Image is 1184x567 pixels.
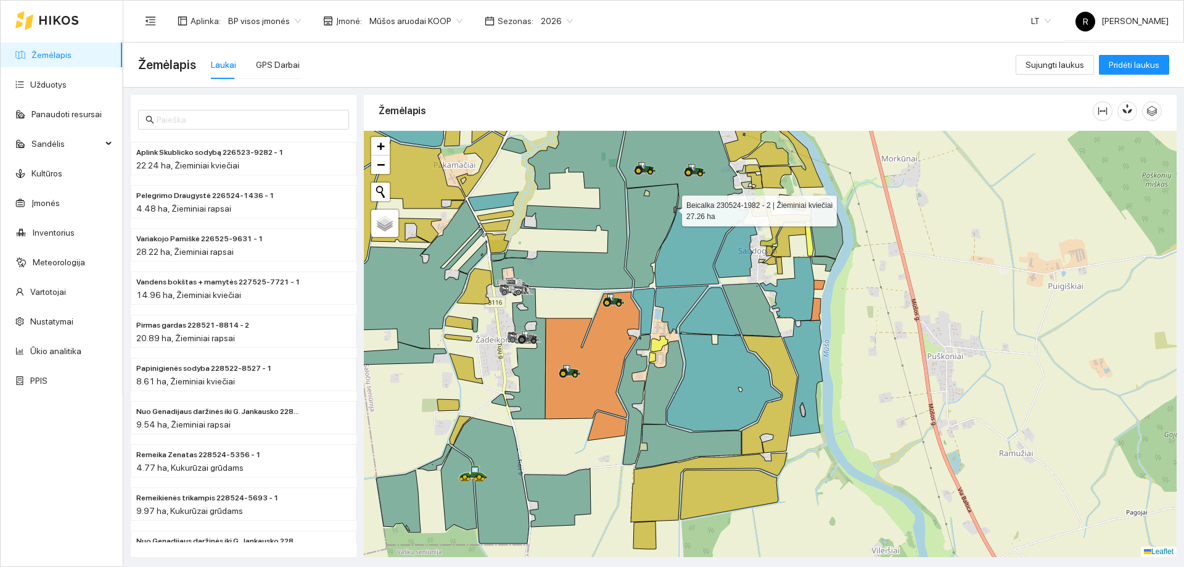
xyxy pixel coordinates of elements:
input: Paieška [157,113,342,126]
span: shop [323,16,333,26]
span: Variakojo Pamiškė 226525-9631 - 1 [136,233,263,245]
span: Sandėlis [31,131,102,156]
span: Aplink Skublicko sodybą 226523-9282 - 1 [136,147,284,159]
span: 8.61 ha, Žieminiai kviečiai [136,376,235,386]
button: Sujungti laukus [1016,55,1094,75]
span: column-width [1093,106,1112,116]
span: menu-fold [145,15,156,27]
a: Meteorologija [33,257,85,267]
span: LT [1031,12,1051,30]
span: 9.54 ha, Žieminiai rapsai [136,420,231,429]
span: 22.24 ha, Žieminiai kviečiai [136,160,239,170]
button: Initiate a new search [371,183,390,201]
span: 14.96 ha, Žieminiai kviečiai [136,290,241,300]
a: Ūkio analitika [30,346,81,356]
span: Nuo Genadijaus daržinės iki G. Jankausko 228522-8527 - 4 [136,536,302,547]
div: GPS Darbai [256,58,300,72]
a: Zoom in [371,137,390,155]
span: calendar [485,16,495,26]
span: R [1083,12,1088,31]
span: layout [178,16,187,26]
span: Sujungti laukus [1026,58,1084,72]
a: Sujungti laukus [1016,60,1094,70]
span: Pirmas gardas 228521-8814 - 2 [136,320,249,331]
button: menu-fold [138,9,163,33]
span: + [377,138,385,154]
span: 4.48 ha, Žieminiai rapsai [136,204,231,213]
span: search [146,115,154,124]
a: Layers [371,210,398,237]
button: Pridėti laukus [1099,55,1169,75]
span: Įmonė : [336,14,362,28]
a: Žemėlapis [31,50,72,60]
a: Nustatymai [30,317,73,326]
span: 2026 [541,12,573,30]
span: Pridėti laukus [1109,58,1159,72]
span: Papinigienės sodyba 228522-8527 - 1 [136,363,272,375]
span: 28.22 ha, Žieminiai rapsai [136,247,234,257]
a: Panaudoti resursai [31,109,102,119]
span: Remeika Zenatas 228524-5356 - 1 [136,449,261,461]
span: [PERSON_NAME] [1075,16,1169,26]
a: Įmonės [31,198,60,208]
span: − [377,157,385,172]
a: Kultūros [31,168,62,178]
span: Mūšos aruodai KOOP [369,12,462,30]
span: Vandens bokštas + mamytės 227525-7721 - 1 [136,276,300,288]
span: Pelegrimo Draugystė 226524-1436 - 1 [136,190,274,202]
div: Žemėlapis [379,93,1093,128]
a: Pridėti laukus [1099,60,1169,70]
span: BP visos įmonės [228,12,301,30]
span: Žemėlapis [138,55,196,75]
div: Laukai [211,58,236,72]
a: Vartotojai [30,287,66,297]
span: Remeikienės trikampis 228524-5693 - 1 [136,492,279,504]
a: Užduotys [30,80,67,89]
a: PPIS [30,376,47,386]
span: Aplinka : [191,14,221,28]
span: 9.97 ha, Kukurūzai grūdams [136,506,243,516]
span: 20.89 ha, Žieminiai rapsai [136,333,235,343]
button: column-width [1093,101,1112,121]
a: Zoom out [371,155,390,174]
a: Leaflet [1144,547,1174,556]
span: Nuo Genadijaus daržinės iki G. Jankausko 228522-8527 - 2 [136,406,302,418]
span: 4.77 ha, Kukurūzai grūdams [136,463,244,473]
span: Sezonas : [498,14,533,28]
a: Inventorius [33,228,75,238]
